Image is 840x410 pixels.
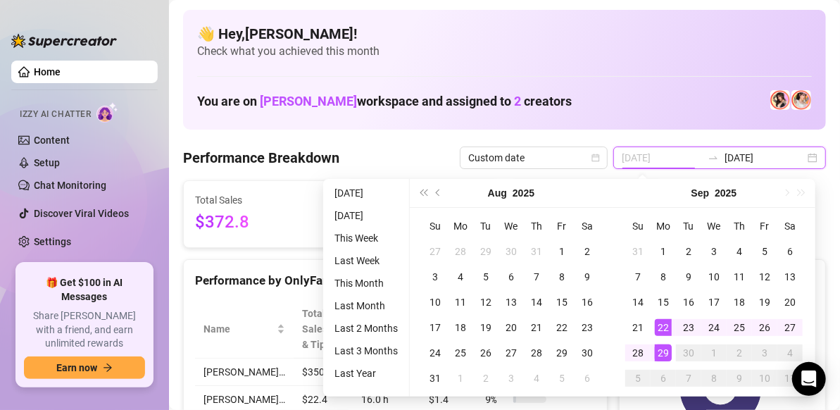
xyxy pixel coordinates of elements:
[473,239,499,264] td: 2025-07-29
[524,264,549,290] td: 2025-08-07
[651,366,676,391] td: 2025-10-06
[473,315,499,340] td: 2025-08-19
[473,366,499,391] td: 2025-09-02
[676,290,701,315] td: 2025-09-16
[782,294,798,311] div: 20
[427,370,444,387] div: 31
[756,294,773,311] div: 19
[473,213,499,239] th: Tu
[731,294,748,311] div: 18
[752,366,777,391] td: 2025-10-10
[329,320,403,337] li: Last 2 Months
[752,213,777,239] th: Fr
[528,319,545,336] div: 21
[791,90,811,110] img: 𝖍𝖔𝖑𝖑𝖞
[770,90,790,110] img: Holly
[579,243,596,260] div: 2
[655,370,672,387] div: 6
[777,340,803,366] td: 2025-10-04
[422,264,448,290] td: 2025-08-03
[591,154,600,162] span: calendar
[579,344,596,361] div: 30
[575,366,600,391] td: 2025-09-06
[701,239,727,264] td: 2025-09-03
[477,294,494,311] div: 12
[731,370,748,387] div: 9
[553,344,570,361] div: 29
[448,264,473,290] td: 2025-08-04
[34,208,129,219] a: Discover Viral Videos
[625,366,651,391] td: 2025-10-05
[575,264,600,290] td: 2025-08-09
[731,344,748,361] div: 2
[524,290,549,315] td: 2025-08-14
[680,344,697,361] div: 30
[503,294,520,311] div: 13
[528,370,545,387] div: 4
[680,370,697,387] div: 7
[56,362,97,373] span: Earn now
[329,185,403,201] li: [DATE]
[431,179,446,207] button: Previous month (PageUp)
[473,290,499,315] td: 2025-08-12
[727,366,752,391] td: 2025-10-09
[524,239,549,264] td: 2025-07-31
[549,366,575,391] td: 2025-09-05
[676,239,701,264] td: 2025-09-02
[777,315,803,340] td: 2025-09-27
[706,344,722,361] div: 1
[34,157,60,168] a: Setup
[528,243,545,260] div: 31
[629,344,646,361] div: 28
[655,243,672,260] div: 1
[499,264,524,290] td: 2025-08-06
[575,340,600,366] td: 2025-08-30
[499,290,524,315] td: 2025-08-13
[575,239,600,264] td: 2025-08-02
[503,268,520,285] div: 6
[575,213,600,239] th: Sa
[777,366,803,391] td: 2025-10-11
[708,152,719,163] span: to
[553,268,570,285] div: 8
[524,340,549,366] td: 2025-08-28
[422,315,448,340] td: 2025-08-17
[676,315,701,340] td: 2025-09-23
[452,294,469,311] div: 11
[727,213,752,239] th: Th
[701,264,727,290] td: 2025-09-10
[477,319,494,336] div: 19
[701,366,727,391] td: 2025-10-08
[329,297,403,314] li: Last Month
[477,344,494,361] div: 26
[629,319,646,336] div: 21
[752,239,777,264] td: 2025-09-05
[777,290,803,315] td: 2025-09-20
[528,268,545,285] div: 7
[528,294,545,311] div: 14
[195,209,323,236] span: $372.8
[499,340,524,366] td: 2025-08-27
[655,294,672,311] div: 15
[625,239,651,264] td: 2025-08-31
[195,300,294,359] th: Name
[448,315,473,340] td: 2025-08-18
[575,315,600,340] td: 2025-08-23
[676,366,701,391] td: 2025-10-07
[477,268,494,285] div: 5
[477,243,494,260] div: 29
[579,370,596,387] div: 6
[756,319,773,336] div: 26
[706,268,722,285] div: 10
[329,275,403,292] li: This Month
[701,213,727,239] th: We
[756,344,773,361] div: 3
[96,102,118,123] img: AI Chatter
[427,243,444,260] div: 27
[731,268,748,285] div: 11
[731,319,748,336] div: 25
[448,366,473,391] td: 2025-09-01
[427,344,444,361] div: 24
[629,370,646,387] div: 5
[752,340,777,366] td: 2025-10-03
